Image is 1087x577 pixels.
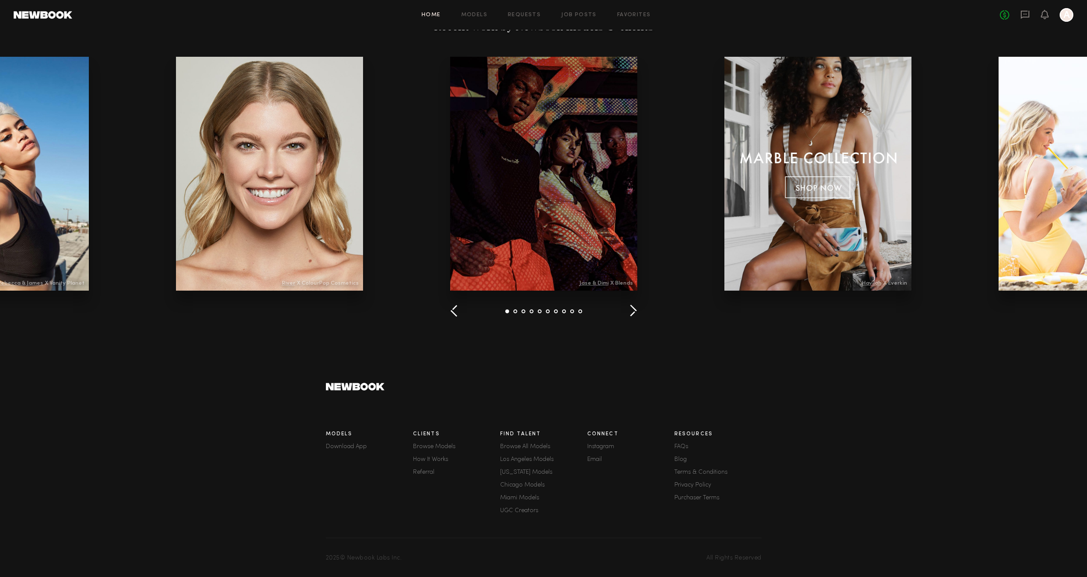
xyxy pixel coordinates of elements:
a: Instagram [587,444,674,450]
a: Privacy Policy [674,482,762,488]
a: UGC Creators [500,508,587,514]
h3: Find Talent [500,431,587,437]
a: A [1060,8,1073,22]
a: Email [587,457,674,463]
a: Terms & Conditions [674,469,762,475]
a: How It Works [413,457,500,463]
a: FAQs [674,444,762,450]
a: Download App [326,444,413,450]
a: Job Posts [561,12,597,18]
a: Favorites [617,12,651,18]
h3: Clients [413,431,500,437]
a: Referral [413,469,500,475]
span: All Rights Reserved [706,555,762,561]
h3: Resources [674,431,762,437]
h3: Connect [587,431,674,437]
a: Browse All Models [500,444,587,450]
a: [US_STATE] Models [500,469,587,475]
a: Requests [508,12,541,18]
a: Miami Models [500,495,587,501]
a: Blog [674,457,762,463]
a: Home [422,12,441,18]
h3: Models [326,431,413,437]
a: Los Angeles Models [500,457,587,463]
a: Browse Models [413,444,500,450]
a: Models [461,12,487,18]
a: Chicago Models [500,482,587,488]
span: 2025 © Newbook Labs Inc. [326,555,402,561]
a: Purchaser Terms [674,495,762,501]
